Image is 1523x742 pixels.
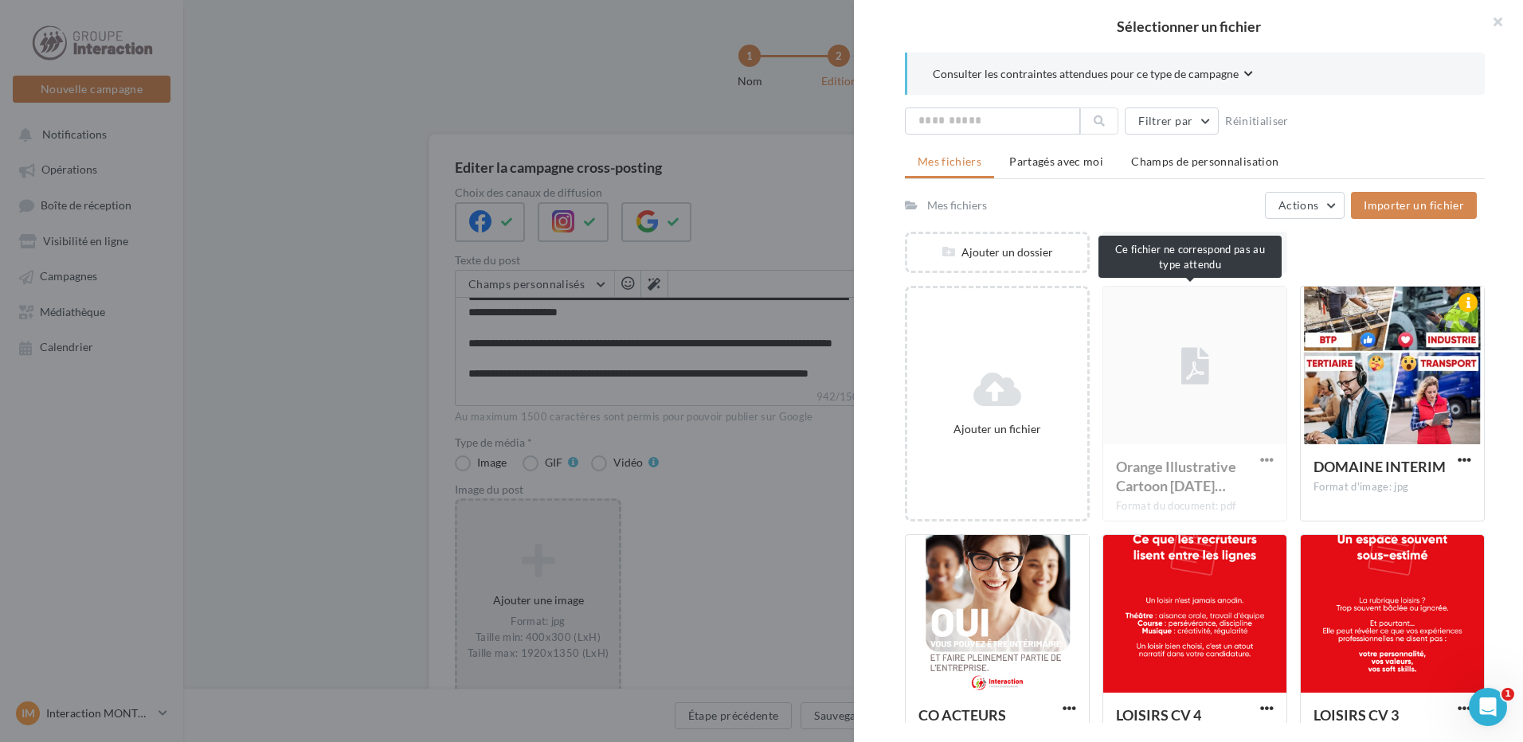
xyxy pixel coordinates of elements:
span: Mes fichiers [918,154,981,168]
button: Consulter les contraintes attendues pour ce type de campagne [933,65,1253,85]
button: Filtrer par [1125,107,1219,135]
span: DOMAINE INTERIM [1314,458,1446,475]
span: Champs de personnalisation [1131,154,1278,168]
span: 1 [1501,688,1514,701]
span: Consulter les contraintes attendues pour ce type de campagne [933,66,1239,82]
div: Ce fichier ne correspond pas au type attendu [1098,236,1282,278]
div: Ajouter un fichier [914,421,1081,437]
button: Actions [1265,192,1345,219]
div: Format d'image: jpg [1314,480,1471,494]
button: Importer un fichier [1351,192,1477,219]
h2: Sélectionner un fichier [879,19,1498,33]
div: Ajouter un dossier [907,244,1087,260]
span: Actions [1278,198,1318,212]
span: LOISIRS CV 4 [1116,706,1201,724]
span: Importer un fichier [1364,198,1464,212]
div: Mes fichiers [927,197,987,213]
span: CO ACTEURS [918,706,1006,724]
iframe: Intercom live chat [1469,688,1507,726]
button: Réinitialiser [1219,111,1295,131]
span: LOISIRS CV 3 [1314,706,1399,724]
span: Partagés avec moi [1009,154,1103,168]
